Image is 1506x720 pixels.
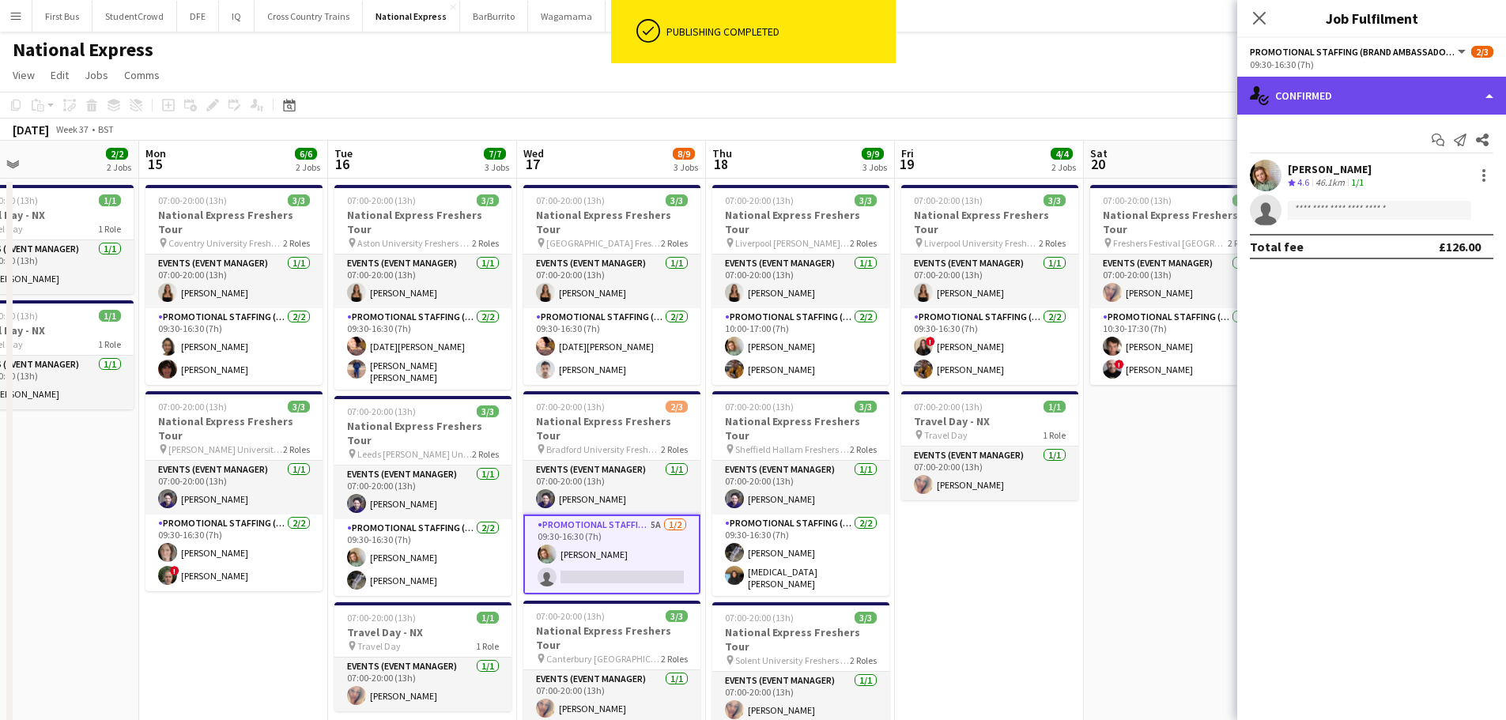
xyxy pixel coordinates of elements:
[477,405,499,417] span: 3/3
[523,146,544,160] span: Wed
[484,148,506,160] span: 7/7
[1113,237,1228,249] span: Freshers Festival [GEOGRAPHIC_DATA]
[334,208,511,236] h3: National Express Freshers Tour
[924,429,968,441] span: Travel Day
[44,65,75,85] a: Edit
[523,391,700,594] div: 07:00-20:00 (13h)2/3National Express Freshers Tour Bradford University Freshers Fair2 RolesEvents...
[143,155,166,173] span: 15
[145,208,323,236] h3: National Express Freshers Tour
[145,308,323,385] app-card-role: Promotional Staffing (Brand Ambassadors)2/209:30-16:30 (7h)[PERSON_NAME][PERSON_NAME]
[477,194,499,206] span: 3/3
[661,653,688,665] span: 2 Roles
[472,448,499,460] span: 2 Roles
[32,1,92,32] button: First Bus
[357,640,401,652] span: Travel Day
[1288,162,1372,176] div: [PERSON_NAME]
[124,68,160,82] span: Comms
[288,401,310,413] span: 3/3
[712,308,889,385] app-card-role: Promotional Staffing (Brand Ambassadors)2/210:00-17:00 (7h)[PERSON_NAME][PERSON_NAME]
[1090,208,1267,236] h3: National Express Freshers Tour
[1237,8,1506,28] h3: Job Fulfilment
[1051,161,1076,173] div: 2 Jobs
[1044,401,1066,413] span: 1/1
[523,308,700,385] app-card-role: Promotional Staffing (Brand Ambassadors)2/209:30-16:30 (7h)[DATE][PERSON_NAME][PERSON_NAME]
[334,146,353,160] span: Tue
[1237,77,1506,115] div: Confirmed
[99,194,121,206] span: 1/1
[1228,237,1255,249] span: 2 Roles
[546,653,661,665] span: Canterbury [GEOGRAPHIC_DATA] Freshers Fair
[296,161,320,173] div: 2 Jobs
[666,25,889,39] div: Publishing completed
[1312,176,1348,190] div: 46.1km
[145,515,323,591] app-card-role: Promotional Staffing (Brand Ambassadors)2/209:30-16:30 (7h)[PERSON_NAME]![PERSON_NAME]
[1232,194,1255,206] span: 3/3
[334,308,511,390] app-card-role: Promotional Staffing (Brand Ambassadors)2/209:30-16:30 (7h)[DATE][PERSON_NAME][PERSON_NAME] [PERS...
[295,148,317,160] span: 6/6
[712,254,889,308] app-card-role: Events (Event Manager)1/107:00-20:00 (13h)[PERSON_NAME]
[901,391,1078,500] div: 07:00-20:00 (13h)1/1Travel Day - NX Travel Day1 RoleEvents (Event Manager)1/107:00-20:00 (13h)[PE...
[1090,185,1267,385] div: 07:00-20:00 (13h)3/3National Express Freshers Tour Freshers Festival [GEOGRAPHIC_DATA]2 RolesEven...
[92,1,177,32] button: StudentCrowd
[347,612,416,624] span: 07:00-20:00 (13h)
[712,414,889,443] h3: National Express Freshers Tour
[168,237,283,249] span: Coventry University Freshers Fair
[107,161,131,173] div: 2 Jobs
[666,194,688,206] span: 3/3
[1043,429,1066,441] span: 1 Role
[1115,360,1124,369] span: !
[1250,239,1304,254] div: Total fee
[158,194,227,206] span: 07:00-20:00 (13h)
[334,396,511,596] div: 07:00-20:00 (13h)3/3National Express Freshers Tour Leeds [PERSON_NAME] University Freshers Fair2 ...
[521,155,544,173] span: 17
[661,237,688,249] span: 2 Roles
[98,338,121,350] span: 1 Role
[283,443,310,455] span: 2 Roles
[712,146,732,160] span: Thu
[523,624,700,652] h3: National Express Freshers Tour
[1250,46,1455,58] span: Promotional Staffing (Brand Ambassadors)
[347,194,416,206] span: 07:00-20:00 (13h)
[1051,148,1073,160] span: 4/4
[1471,46,1493,58] span: 2/3
[363,1,460,32] button: National Express
[536,610,605,622] span: 07:00-20:00 (13h)
[901,414,1078,428] h3: Travel Day - NX
[1250,58,1493,70] div: 09:30-16:30 (7h)
[1297,176,1309,188] span: 4.6
[712,391,889,596] div: 07:00-20:00 (13h)3/3National Express Freshers Tour Sheffield Hallam Freshers Fair2 RolesEvents (E...
[1088,155,1108,173] span: 20
[673,148,695,160] span: 8/9
[735,237,850,249] span: Liverpool [PERSON_NAME] University Freshers Fair
[1439,239,1481,254] div: £126.00
[145,185,323,385] app-job-card: 07:00-20:00 (13h)3/3National Express Freshers Tour Coventry University Freshers Fair2 RolesEvents...
[536,194,605,206] span: 07:00-20:00 (13h)
[606,1,643,32] button: HP
[51,68,69,82] span: Edit
[901,146,914,160] span: Fri
[145,391,323,591] app-job-card: 07:00-20:00 (13h)3/3National Express Freshers Tour [PERSON_NAME] University Freshers Fair2 RolesE...
[735,443,850,455] span: Sheffield Hallam Freshers Fair
[855,612,877,624] span: 3/3
[712,208,889,236] h3: National Express Freshers Tour
[13,122,49,138] div: [DATE]
[901,254,1078,308] app-card-role: Events (Event Manager)1/107:00-20:00 (13h)[PERSON_NAME]
[1090,146,1108,160] span: Sat
[901,447,1078,500] app-card-role: Events (Event Manager)1/107:00-20:00 (13h)[PERSON_NAME]
[347,405,416,417] span: 07:00-20:00 (13h)
[472,237,499,249] span: 2 Roles
[357,448,472,460] span: Leeds [PERSON_NAME] University Freshers Fair
[901,208,1078,236] h3: National Express Freshers Tour
[1103,194,1172,206] span: 07:00-20:00 (13h)
[177,1,219,32] button: DFE
[1351,176,1364,188] app-skills-label: 1/1
[712,515,889,596] app-card-role: Promotional Staffing (Brand Ambassadors)2/209:30-16:30 (7h)[PERSON_NAME][MEDICAL_DATA][PERSON_NAME]
[901,185,1078,385] div: 07:00-20:00 (13h)3/3National Express Freshers Tour Liverpool University Freshers Fair2 RolesEvent...
[546,237,661,249] span: [GEOGRAPHIC_DATA] Freshers Fair
[255,1,363,32] button: Cross Country Trains
[712,461,889,515] app-card-role: Events (Event Manager)1/107:00-20:00 (13h)[PERSON_NAME]
[546,443,661,455] span: Bradford University Freshers Fair
[13,68,35,82] span: View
